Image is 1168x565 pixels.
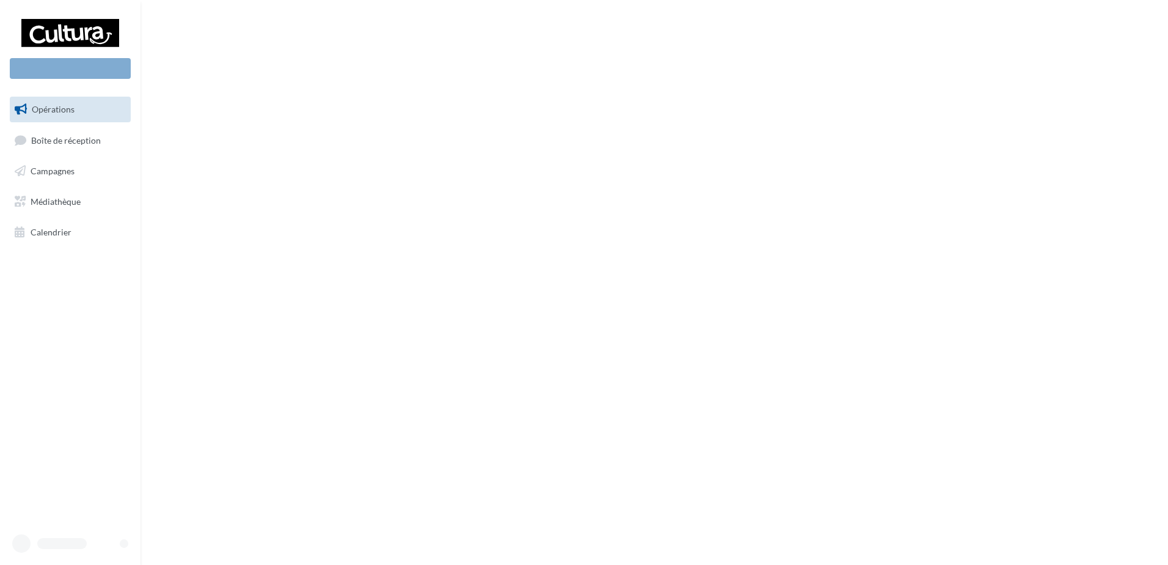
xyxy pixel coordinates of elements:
a: Médiathèque [7,189,133,215]
span: Campagnes [31,166,75,176]
a: Campagnes [7,158,133,184]
a: Boîte de réception [7,127,133,153]
div: Nouvelle campagne [10,58,131,79]
span: Opérations [32,104,75,114]
a: Calendrier [7,220,133,245]
a: Opérations [7,97,133,122]
span: Boîte de réception [31,135,101,145]
span: Médiathèque [31,196,81,207]
span: Calendrier [31,226,71,237]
